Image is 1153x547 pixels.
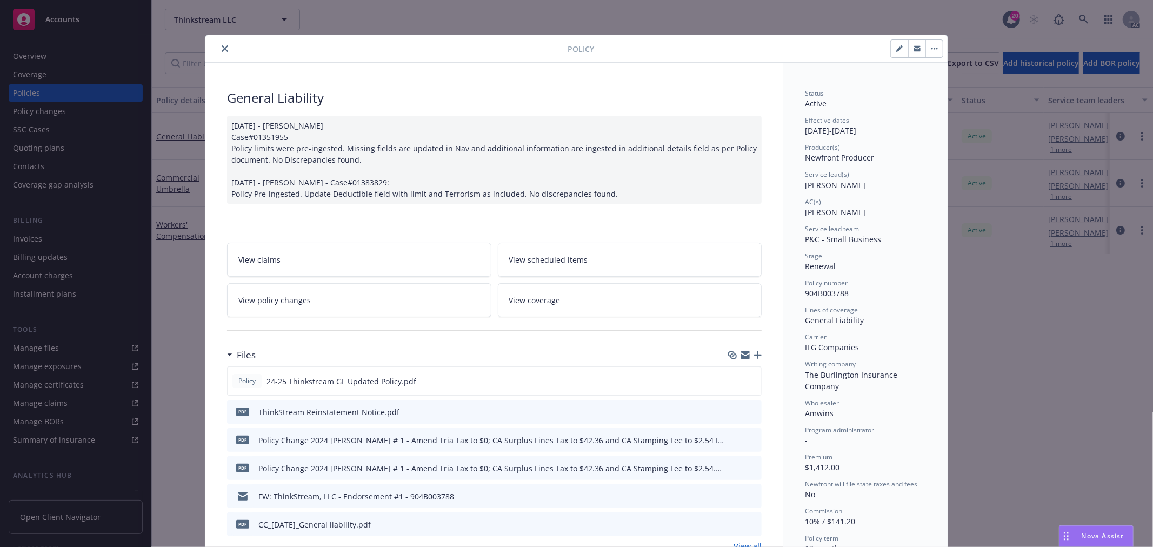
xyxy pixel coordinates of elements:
div: [DATE] - [PERSON_NAME] Case#01351955 Policy limits were pre-ingested. Missing fields are updated ... [227,116,762,204]
span: View scheduled items [509,254,588,265]
span: IFG Companies [805,342,859,352]
span: Nova Assist [1082,531,1124,541]
div: ThinkStream Reinstatement Notice.pdf [258,406,399,418]
span: Service lead team [805,224,859,234]
span: pdf [236,436,249,444]
span: Policy [236,376,258,386]
div: CC_[DATE]_General liability.pdf [258,519,371,530]
div: Policy Change 2024 [PERSON_NAME] # 1 - Amend Tria Tax to $0; CA Surplus Lines Tax to $42.36 and C... [258,435,726,446]
span: pdf [236,408,249,416]
button: preview file [748,519,757,530]
span: The Burlington Insurance Company [805,370,899,391]
a: View claims [227,243,491,277]
span: Renewal [805,261,836,271]
span: Wholesaler [805,398,839,408]
span: 24-25 Thinkstream GL Updated Policy.pdf [266,376,416,387]
button: preview file [747,376,757,387]
span: pdf [236,520,249,528]
div: [DATE] - [DATE] [805,116,926,136]
span: 10% / $141.20 [805,516,855,526]
button: download file [730,406,739,418]
span: Amwins [805,408,834,418]
span: Newfront will file state taxes and fees [805,479,917,489]
span: Lines of coverage [805,305,858,315]
span: View coverage [509,295,561,306]
span: Premium [805,452,832,462]
span: [PERSON_NAME] [805,180,865,190]
button: download file [730,376,738,387]
button: download file [730,435,739,446]
span: P&C - Small Business [805,234,881,244]
span: [PERSON_NAME] [805,207,865,217]
div: Files [227,348,256,362]
span: View claims [238,254,281,265]
button: download file [730,491,739,502]
span: Commission [805,506,842,516]
button: download file [730,519,739,530]
div: FW: ThinkStream, LLC - Endorsement #1 - 904B003788 [258,491,454,502]
span: 904B003788 [805,288,849,298]
button: preview file [748,463,757,474]
span: - [805,435,808,445]
span: Policy term [805,533,838,543]
span: Service lead(s) [805,170,849,179]
button: preview file [748,435,757,446]
span: No [805,489,815,499]
span: View policy changes [238,295,311,306]
span: Writing company [805,359,856,369]
button: Nova Assist [1059,525,1134,547]
h3: Files [237,348,256,362]
div: General Liability [227,89,762,107]
span: Program administrator [805,425,874,435]
span: General Liability [805,315,864,325]
button: close [218,42,231,55]
div: Policy Change 2024 [PERSON_NAME] # 1 - Amend Tria Tax to $0; CA Surplus Lines Tax to $42.36 and C... [258,463,726,474]
span: Carrier [805,332,827,342]
div: Drag to move [1059,526,1073,546]
span: Effective dates [805,116,849,125]
span: Status [805,89,824,98]
span: Newfront Producer [805,152,874,163]
a: View policy changes [227,283,491,317]
button: preview file [748,406,757,418]
span: $1,412.00 [805,462,839,472]
span: Policy [568,43,594,55]
button: download file [730,463,739,474]
button: preview file [748,491,757,502]
span: Policy number [805,278,848,288]
span: Producer(s) [805,143,840,152]
a: View coverage [498,283,762,317]
span: Stage [805,251,822,261]
span: pdf [236,464,249,472]
a: View scheduled items [498,243,762,277]
span: Active [805,98,827,109]
span: AC(s) [805,197,821,206]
